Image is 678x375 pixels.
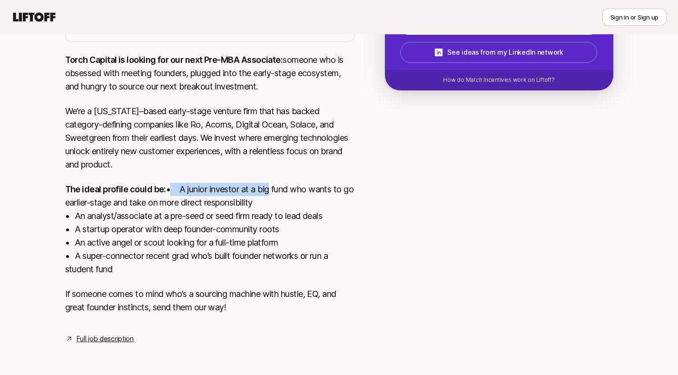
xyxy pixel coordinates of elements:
[602,9,667,26] button: Sign in or Sign up
[77,333,134,345] a: Full job description
[443,76,554,84] p: How do Match Incentives work on Liftoff?
[65,287,354,314] p: If someone comes to mind who’s a sourcing machine with hustle, EQ, and great founder instincts, s...
[447,47,563,58] p: See ideas from my LinkedIn network
[65,53,354,93] p: someone who is obsessed with meeting founders, plugged into the early-stage ecosystem, and hungry...
[65,105,354,171] p: We’re a [US_STATE]–based early-stage venture firm that has backed category-defining companies lik...
[65,184,166,194] strong: The ideal profile could be:
[400,42,597,63] button: See ideas from my LinkedIn network
[65,55,283,65] strong: Torch Capital is looking for our next Pre-MBA Associate:
[65,183,354,276] p: • A junior investor at a big fund who wants to go earlier-stage and take on more direct responsib...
